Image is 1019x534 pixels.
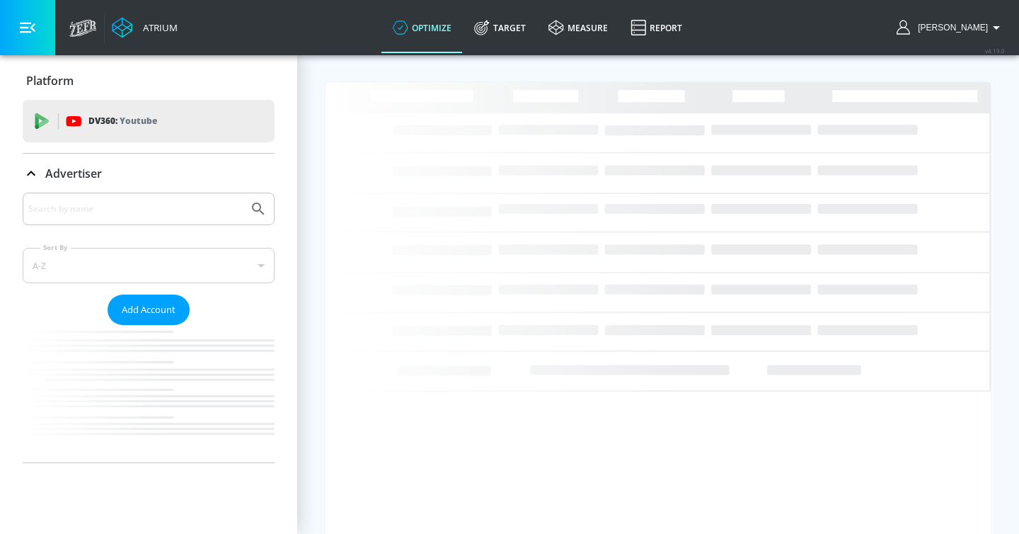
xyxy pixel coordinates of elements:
[108,295,190,325] button: Add Account
[537,2,619,53] a: measure
[619,2,693,53] a: Report
[45,166,102,181] p: Advertiser
[137,21,178,34] div: Atrium
[28,200,243,218] input: Search by name
[985,47,1005,55] span: v 4.19.0
[122,302,175,318] span: Add Account
[26,73,74,89] p: Platform
[23,193,275,462] div: Advertiser
[381,2,463,53] a: optimize
[88,113,157,129] p: DV360:
[23,61,275,101] div: Platform
[897,19,1005,36] button: [PERSON_NAME]
[112,17,178,38] a: Atrium
[23,100,275,142] div: DV360: Youtube
[40,243,71,252] label: Sort By
[23,248,275,283] div: A-Z
[23,325,275,462] nav: list of Advertiser
[463,2,537,53] a: Target
[23,154,275,193] div: Advertiser
[912,23,988,33] span: login as: guillermo.cabrera@zefr.com
[120,113,157,128] p: Youtube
